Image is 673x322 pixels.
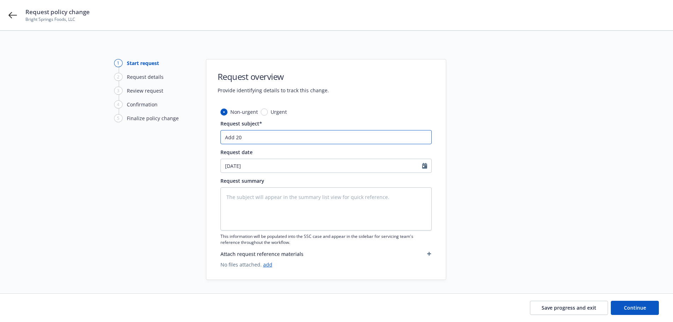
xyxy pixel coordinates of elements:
span: Bright Springs Foods, LLC [25,16,90,23]
input: The subject will appear in the summary list view for quick reference. [220,130,432,144]
span: This information will be populated into the SSC case and appear in the sidebar for servicing team... [220,233,432,245]
span: Non-urgent [230,108,258,116]
input: MM/DD/YYYY [221,159,422,172]
input: Non-urgent [220,109,228,116]
h1: Request overview [218,71,329,82]
div: Confirmation [127,101,158,108]
svg: Calendar [422,163,427,169]
span: Request policy change [25,8,90,16]
div: 1 [114,59,123,67]
div: 3 [114,87,123,95]
span: Urgent [271,108,287,116]
button: Continue [611,301,659,315]
span: Save progress and exit [542,304,596,311]
span: Continue [624,304,646,311]
span: Attach request reference materials [220,250,303,258]
button: Save progress and exit [530,301,608,315]
div: Start request [127,59,159,67]
div: 4 [114,100,123,109]
span: Request date [220,149,253,156]
div: Finalize policy change [127,115,179,122]
span: Provide identifying details to track this change. [218,87,329,94]
div: 2 [114,73,123,81]
div: 5 [114,114,123,122]
span: Request summary [220,177,264,184]
input: Urgent [261,109,268,116]
div: Request details [127,73,164,81]
span: No files attached. [220,261,432,268]
a: add [263,261,272,268]
span: Request subject* [220,120,262,127]
div: Review request [127,87,163,94]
